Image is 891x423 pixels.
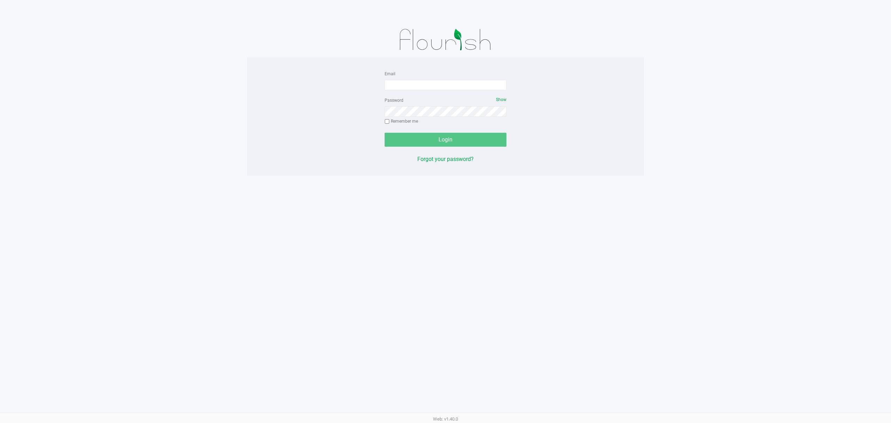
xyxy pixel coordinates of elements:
button: Forgot your password? [417,155,474,163]
span: Show [496,97,506,102]
label: Email [385,71,395,77]
label: Password [385,97,403,103]
span: Web: v1.40.0 [433,416,458,422]
input: Remember me [385,119,389,124]
label: Remember me [385,118,418,124]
